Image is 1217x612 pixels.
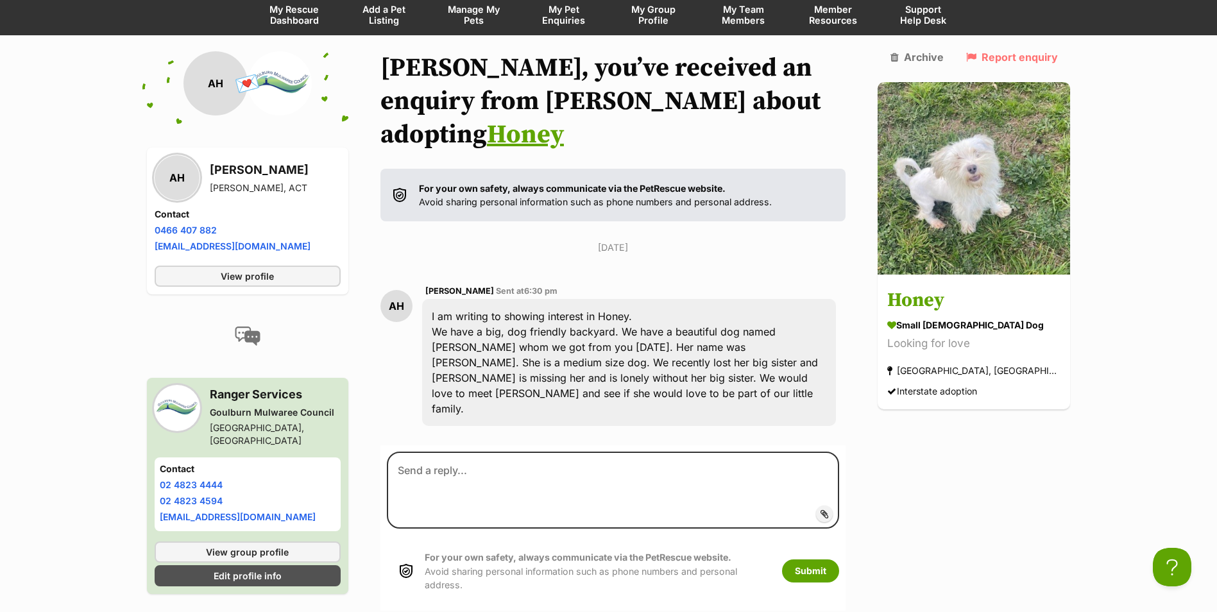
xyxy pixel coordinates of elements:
span: Edit profile info [214,569,282,582]
div: I am writing to showing interest in Honey. We have a big, dog friendly backyard. We have a beauti... [422,299,837,426]
span: [PERSON_NAME] [425,286,494,296]
img: Goulburn Mulwaree Council profile pic [248,51,312,115]
a: [EMAIL_ADDRESS][DOMAIN_NAME] [155,241,311,251]
a: Edit profile info [155,565,341,586]
iframe: Help Scout Beacon - Open [1153,548,1191,586]
div: small [DEMOGRAPHIC_DATA] Dog [887,319,1060,332]
span: View group profile [206,545,289,559]
img: Goulburn Mulwaree Council profile pic [155,386,200,430]
span: Support Help Desk [894,4,952,26]
div: Goulburn Mulwaree Council [210,406,341,419]
div: AH [380,290,413,322]
div: AH [183,51,248,115]
a: 02 4823 4444 [160,479,223,490]
a: Honey [487,119,564,151]
a: Honey small [DEMOGRAPHIC_DATA] Dog Looking for love [GEOGRAPHIC_DATA], [GEOGRAPHIC_DATA] Intersta... [878,277,1070,410]
span: Add a Pet Listing [355,4,413,26]
p: Avoid sharing personal information such as phone numbers and personal address. [425,550,769,591]
h3: [PERSON_NAME] [210,161,309,179]
h1: [PERSON_NAME], you’ve received an enquiry from [PERSON_NAME] about adopting [380,51,846,151]
a: View group profile [155,541,341,563]
h3: Honey [887,287,1060,316]
span: 💌 [233,70,262,98]
img: Honey [878,82,1070,275]
div: Interstate adoption [887,383,977,400]
p: [DATE] [380,241,846,254]
a: [EMAIL_ADDRESS][DOMAIN_NAME] [160,511,316,522]
h4: Contact [155,208,341,221]
div: Looking for love [887,336,1060,353]
a: Archive [890,51,944,63]
span: My Pet Enquiries [535,4,593,26]
div: AH [155,155,200,200]
span: My Rescue Dashboard [266,4,323,26]
span: 6:30 pm [524,286,557,296]
strong: For your own safety, always communicate via the PetRescue website. [419,183,726,194]
span: Member Resources [804,4,862,26]
img: conversation-icon-4a6f8262b818ee0b60e3300018af0b2d0b884aa5de6e9bcb8d3d4eeb1a70a7c4.svg [235,327,260,346]
a: 02 4823 4594 [160,495,223,506]
strong: For your own safety, always communicate via the PetRescue website. [425,552,731,563]
p: Avoid sharing personal information such as phone numbers and personal address. [419,182,772,209]
span: My Team Members [715,4,772,26]
h4: Contact [160,463,336,475]
span: Manage My Pets [445,4,503,26]
span: My Group Profile [625,4,683,26]
div: [GEOGRAPHIC_DATA], [GEOGRAPHIC_DATA] [210,421,341,447]
h3: Ranger Services [210,386,341,404]
div: [PERSON_NAME], ACT [210,182,309,194]
a: Report enquiry [966,51,1058,63]
button: Submit [782,559,839,582]
a: 0466 407 882 [155,225,217,235]
a: View profile [155,266,341,287]
span: Sent at [496,286,557,296]
div: [GEOGRAPHIC_DATA], [GEOGRAPHIC_DATA] [887,362,1060,380]
span: View profile [221,269,274,283]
